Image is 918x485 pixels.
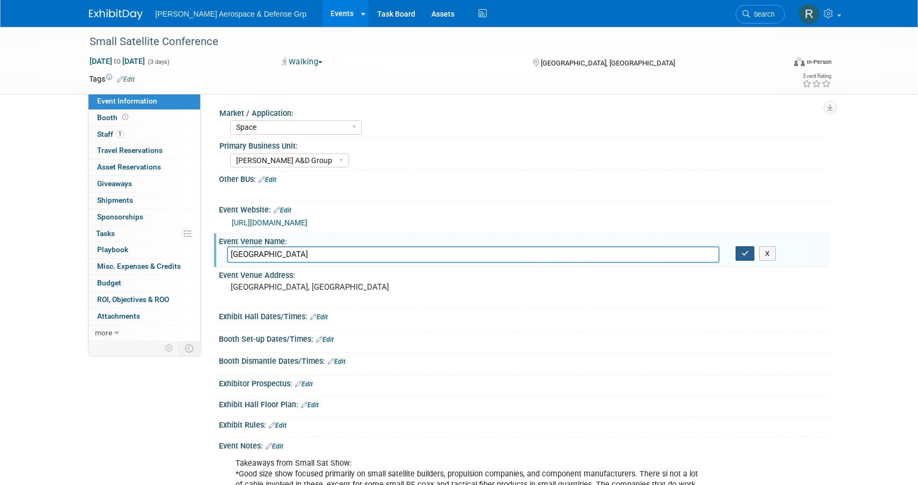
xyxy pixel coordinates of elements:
span: Search [750,10,775,18]
span: Asset Reservations [97,163,161,171]
span: Budget [97,278,121,287]
span: (3 days) [147,58,170,65]
span: [DATE] [DATE] [89,56,145,66]
span: Playbook [97,245,128,254]
a: Edit [274,207,291,214]
button: Walking [278,56,327,68]
div: Event Venue Address: [219,267,829,281]
a: Edit [295,380,313,388]
td: Toggle Event Tabs [178,341,200,355]
div: Event Format [722,56,832,72]
a: Edit [117,76,135,83]
a: Giveaways [89,176,200,192]
a: Asset Reservations [89,159,200,175]
span: Giveaways [97,179,132,188]
div: Primary Business Unit: [219,138,825,151]
span: ROI, Objectives & ROO [97,295,169,304]
span: to [112,57,122,65]
span: Booth [97,113,130,122]
td: Tags [89,74,135,84]
a: Edit [310,313,328,321]
img: ExhibitDay [89,9,143,20]
a: Sponsorships [89,209,200,225]
img: Ross Martinez [799,4,819,24]
span: Sponsorships [97,212,143,221]
a: Staff1 [89,127,200,143]
span: Staff [97,130,124,138]
div: Market / Application: [219,105,825,119]
a: Travel Reservations [89,143,200,159]
div: Other BUs: [219,171,829,185]
div: Exhibit Rules: [219,417,829,431]
pre: [GEOGRAPHIC_DATA], [GEOGRAPHIC_DATA] [231,282,461,292]
a: Edit [259,176,276,183]
a: Edit [301,401,319,409]
div: Event Website: [219,202,829,216]
a: ROI, Objectives & ROO [89,292,200,308]
a: Search [736,5,785,24]
a: Booth [89,110,200,126]
div: Event Notes: [219,438,829,452]
span: more [95,328,112,337]
div: Booth Dismantle Dates/Times: [219,353,829,367]
button: X [759,246,776,261]
a: Edit [269,422,287,429]
div: Small Satellite Conference [86,32,769,52]
span: Attachments [97,312,140,320]
span: Misc. Expenses & Credits [97,262,181,270]
div: Event Rating [802,74,831,79]
span: Booth not reserved yet [120,113,130,121]
a: Tasks [89,226,200,242]
div: Booth Set-up Dates/Times: [219,331,829,345]
a: Attachments [89,308,200,325]
a: more [89,325,200,341]
span: Event Information [97,97,157,105]
a: Edit [316,336,334,343]
span: Shipments [97,196,133,204]
div: In-Person [806,58,832,66]
td: Personalize Event Tab Strip [160,341,179,355]
span: [GEOGRAPHIC_DATA], [GEOGRAPHIC_DATA] [541,59,675,67]
div: Event Venue Name: [219,233,829,247]
a: Shipments [89,193,200,209]
div: Exhibitor Prospectus: [219,376,829,390]
a: [URL][DOMAIN_NAME] [232,218,307,227]
a: Event Information [89,93,200,109]
span: Travel Reservations [97,146,163,155]
span: [PERSON_NAME] Aerospace & Defense Grp [156,10,307,18]
a: Edit [328,358,346,365]
a: Playbook [89,242,200,258]
div: Exhibit Hall Floor Plan: [219,396,829,410]
a: Budget [89,275,200,291]
div: Exhibit Hall Dates/Times: [219,308,829,322]
span: Tasks [96,229,115,238]
a: Edit [266,443,283,450]
img: Format-Inperson.png [794,57,805,66]
span: 1 [116,130,124,138]
a: Misc. Expenses & Credits [89,259,200,275]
